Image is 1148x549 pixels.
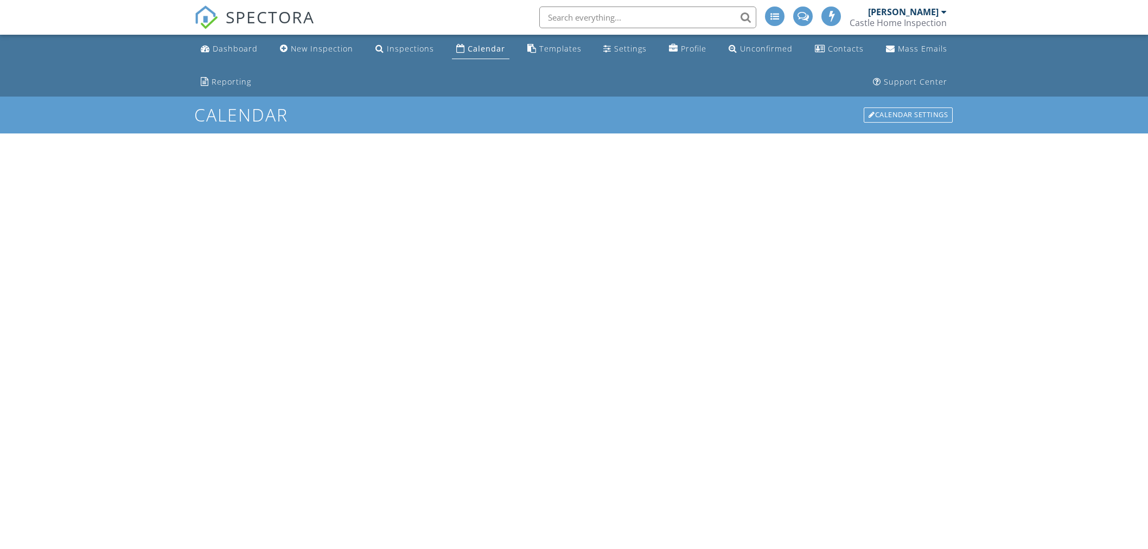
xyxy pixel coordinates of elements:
a: Calendar Settings [863,106,954,124]
div: Support Center [884,76,947,87]
div: Templates [539,43,582,54]
a: Contacts [811,39,868,59]
img: The Best Home Inspection Software - Spectora [194,5,218,29]
div: Inspections [387,43,434,54]
div: Mass Emails [898,43,947,54]
div: Castle Home Inspection [850,17,947,28]
div: Unconfirmed [740,43,793,54]
a: Inspections [371,39,438,59]
a: Mass Emails [882,39,952,59]
a: Reporting [196,72,256,92]
a: Support Center [869,72,952,92]
a: Dashboard [196,39,262,59]
a: Calendar [452,39,509,59]
div: Dashboard [213,43,258,54]
div: Calendar Settings [864,107,953,123]
h1: Calendar [194,105,954,124]
div: Reporting [212,76,251,87]
input: Search everything... [539,7,756,28]
a: SPECTORA [194,15,315,37]
div: [PERSON_NAME] [868,7,939,17]
span: SPECTORA [226,5,315,28]
div: Calendar [468,43,505,54]
div: Settings [614,43,647,54]
div: New Inspection [291,43,353,54]
a: Templates [523,39,586,59]
a: New Inspection [276,39,358,59]
div: Contacts [828,43,864,54]
div: Profile [681,43,706,54]
a: Settings [599,39,651,59]
a: Company Profile [665,39,711,59]
a: Unconfirmed [724,39,797,59]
